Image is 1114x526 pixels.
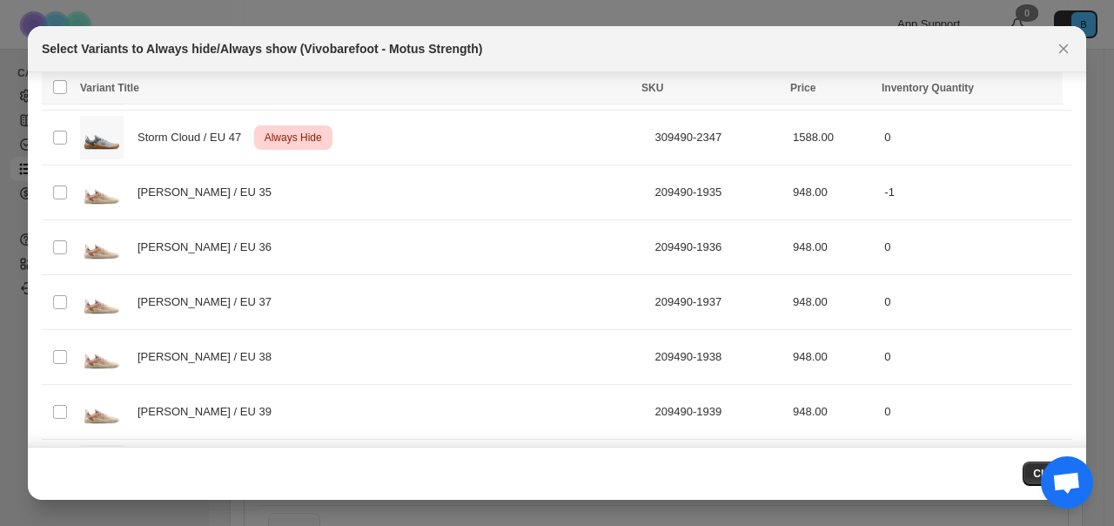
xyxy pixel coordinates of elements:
[80,226,124,269] img: 209490-19_side.jpg
[879,219,1072,274] td: 0
[42,40,482,57] h2: Select Variants to Always hide/Always show (Vivobarefoot - Motus Strength)
[80,116,124,159] img: 209490-20_Side.jpg
[879,384,1072,439] td: 0
[1041,456,1093,509] a: Open chat
[138,239,281,256] span: [PERSON_NAME] / EU 36
[1033,467,1062,481] span: Close
[650,110,788,165] td: 309490-2347
[261,127,325,148] span: Always Hide
[879,329,1072,384] td: 0
[1051,37,1076,61] button: Close
[650,384,788,439] td: 209490-1939
[80,280,124,324] img: 209490-19_side.jpg
[80,335,124,379] img: 209490-19_side.jpg
[788,219,879,274] td: 948.00
[879,274,1072,329] td: 0
[788,439,879,494] td: 1588.00
[650,274,788,329] td: 209490-1937
[788,274,879,329] td: 948.00
[788,384,879,439] td: 948.00
[650,165,788,219] td: 209490-1935
[788,165,879,219] td: 948.00
[650,219,788,274] td: 209490-1936
[788,110,879,165] td: 1588.00
[80,445,124,489] img: motus_blue_tint_1500x1500_48__1.jpg
[1023,462,1072,486] button: Close
[650,439,788,494] td: 209490-0637
[879,165,1072,219] td: -1
[879,439,1072,494] td: 0
[882,82,974,94] span: Inventory Quantity
[138,403,281,421] span: [PERSON_NAME] / EU 39
[138,348,281,366] span: [PERSON_NAME] / EU 38
[138,293,281,311] span: [PERSON_NAME] / EU 37
[80,171,124,214] img: 209490-19_side.jpg
[80,390,124,434] img: 209490-19_side.jpg
[138,129,251,146] span: Storm Cloud / EU 47
[788,329,879,384] td: 948.00
[138,184,281,201] span: [PERSON_NAME] / EU 35
[641,82,663,94] span: SKU
[80,82,139,94] span: Variant Title
[790,82,815,94] span: Price
[879,110,1072,165] td: 0
[650,329,788,384] td: 209490-1938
